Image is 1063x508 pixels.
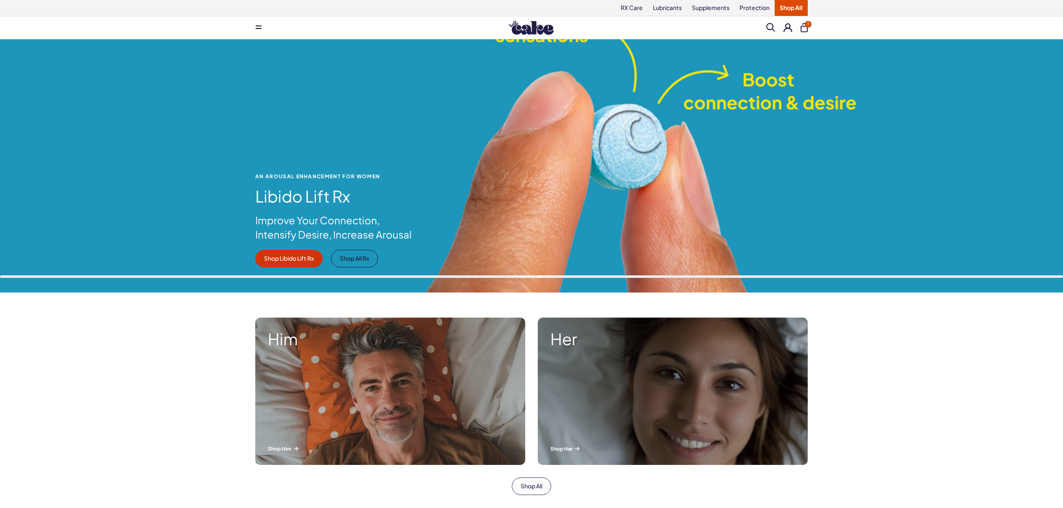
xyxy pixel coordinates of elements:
strong: Him [268,330,513,348]
img: Hello Cake [509,21,554,35]
p: Shop Him [268,445,513,452]
strong: Her [550,330,795,348]
a: A man smiling while lying in bed. Him Shop Him [249,311,531,471]
button: 1 [801,23,808,32]
span: An Arousal Enhancement for Women [255,174,415,179]
a: Shop All [512,477,551,495]
p: Improve Your Connection, Intensify Desire, Increase Arousal [255,213,415,241]
h1: Libido Lift Rx [255,187,415,205]
a: Shop All Rx [331,250,378,267]
span: 1 [805,21,811,28]
a: Shop Libido Lift Rx [255,250,323,267]
a: A woman smiling while lying in bed. Her Shop Her [531,311,814,471]
p: Shop Her [550,445,795,452]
